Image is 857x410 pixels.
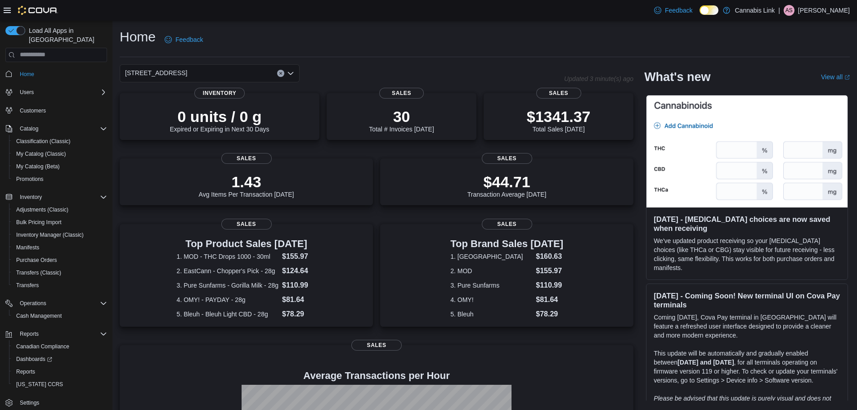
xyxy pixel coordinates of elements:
button: Adjustments (Classic) [9,203,111,216]
span: Canadian Compliance [13,341,107,352]
span: Home [20,71,34,78]
a: Reports [13,366,39,377]
a: Feedback [161,31,206,49]
button: Canadian Compliance [9,340,111,353]
p: 0 units / 0 g [170,108,269,126]
dd: $81.64 [282,294,316,305]
a: Canadian Compliance [13,341,73,352]
dt: 1. [GEOGRAPHIC_DATA] [450,252,532,261]
span: Manifests [16,244,39,251]
dd: $110.99 [282,280,316,291]
span: Transfers [13,280,107,291]
button: Customers [2,104,111,117]
dd: $78.29 [536,309,563,320]
a: Adjustments (Classic) [13,204,72,215]
button: Users [16,87,37,98]
span: Sales [536,88,581,99]
span: Sales [221,219,272,230]
a: My Catalog (Classic) [13,149,70,159]
span: Adjustments (Classic) [13,204,107,215]
span: Canadian Compliance [16,343,69,350]
a: Manifests [13,242,43,253]
h3: Top Brand Sales [DATE] [450,239,563,249]
dt: 2. MOD [450,266,532,275]
a: Customers [16,105,49,116]
button: Settings [2,396,111,409]
button: Promotions [9,173,111,185]
span: My Catalog (Classic) [16,150,66,158]
span: Dashboards [13,354,107,365]
span: Customers [20,107,46,114]
span: Inventory Manager (Classic) [16,231,84,239]
span: Users [20,89,34,96]
span: [US_STATE] CCRS [16,381,63,388]
strong: [DATE] and [DATE] [678,359,734,366]
span: Adjustments (Classic) [16,206,68,213]
a: Transfers [13,280,42,291]
div: Total # Invoices [DATE] [369,108,434,133]
a: Bulk Pricing Import [13,217,65,228]
h3: Top Product Sales [DATE] [177,239,316,249]
a: Dashboards [9,353,111,365]
span: Home [16,68,107,80]
a: Inventory Manager (Classic) [13,230,87,240]
span: Feedback [175,35,203,44]
span: Customers [16,105,107,116]
button: Open list of options [287,70,294,77]
dt: 5. Bleuh [450,310,532,319]
button: Transfers [9,279,111,292]
span: Transfers (Classic) [13,267,107,278]
p: $1341.37 [527,108,591,126]
span: Inventory [16,192,107,203]
p: This update will be automatically and gradually enabled between , for all terminals operating on ... [654,349,840,385]
span: Settings [20,399,39,406]
span: Settings [16,397,107,408]
h1: Home [120,28,156,46]
svg: External link [844,75,850,80]
p: 1.43 [199,173,294,191]
button: Classification (Classic) [9,135,111,148]
dt: 5. Bleuh - Bleuh Light CBD - 28g [177,310,278,319]
button: Inventory [2,191,111,203]
span: Load All Apps in [GEOGRAPHIC_DATA] [25,26,107,44]
a: View allExternal link [821,73,850,81]
span: Reports [20,330,39,338]
dt: 4. OMY! - PAYDAY - 28g [177,295,278,304]
dt: 1. MOD - THC Drops 1000 - 30ml [177,252,278,261]
span: My Catalog (Beta) [13,161,107,172]
a: Cash Management [13,311,65,321]
span: Reports [13,366,107,377]
span: My Catalog (Beta) [16,163,60,170]
dt: 2. EastCann - Chopper's Pick - 28g [177,266,278,275]
span: Operations [20,300,46,307]
span: Reports [16,368,35,375]
dd: $124.64 [282,266,316,276]
a: Promotions [13,174,47,185]
span: Dashboards [16,356,52,363]
span: Purchase Orders [16,257,57,264]
dd: $160.63 [536,251,563,262]
button: Inventory Manager (Classic) [9,229,111,241]
dd: $155.97 [536,266,563,276]
p: Cannabis Link [735,5,775,16]
button: Reports [16,329,42,339]
button: Catalog [16,123,42,134]
a: Classification (Classic) [13,136,74,147]
span: Transfers (Classic) [16,269,61,276]
a: Home [16,69,38,80]
div: Total Sales [DATE] [527,108,591,133]
dt: 3. Pure Sunfarms [450,281,532,290]
button: Inventory [16,192,45,203]
a: Feedback [651,1,696,19]
div: Expired or Expiring in Next 30 Days [170,108,269,133]
p: Updated 3 minute(s) ago [564,75,633,82]
span: Manifests [13,242,107,253]
span: Inventory [194,88,245,99]
p: 30 [369,108,434,126]
button: Catalog [2,122,111,135]
button: Cash Management [9,310,111,322]
p: [PERSON_NAME] [798,5,850,16]
input: Dark Mode [700,5,718,15]
a: [US_STATE] CCRS [13,379,67,390]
